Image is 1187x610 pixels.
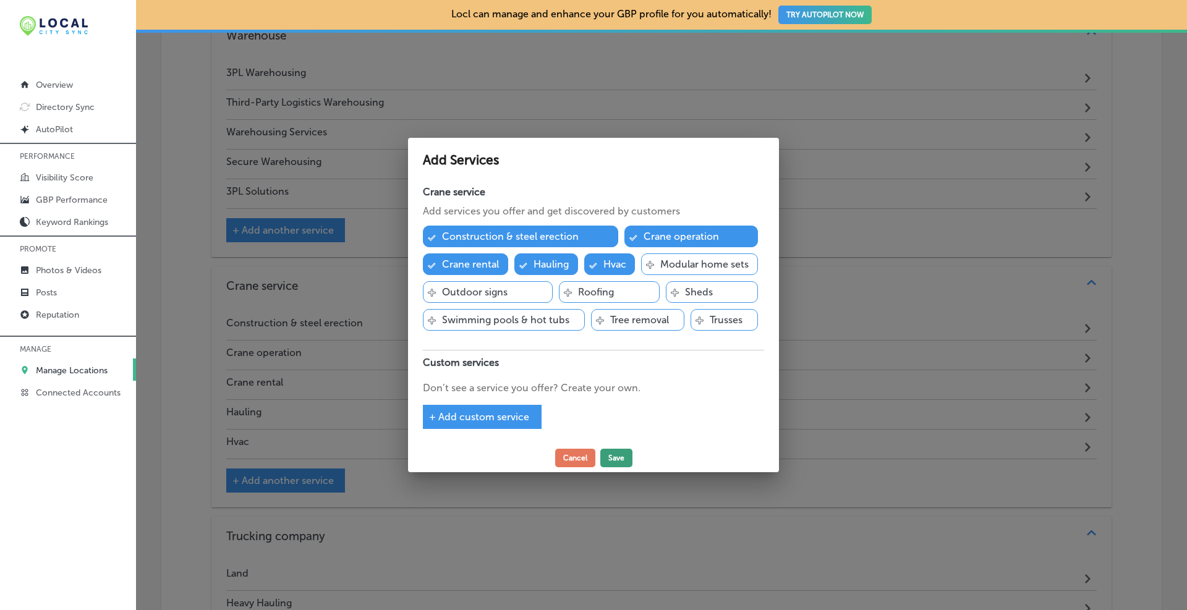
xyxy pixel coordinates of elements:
[423,153,764,168] h2: Add Services
[685,286,713,298] p: Sheds
[423,381,764,396] p: Don’t see a service you offer? Create your own.
[36,124,73,135] p: AutoPilot
[36,365,108,376] p: Manage Locations
[36,217,108,227] p: Keyword Rankings
[36,310,79,320] p: Reputation
[36,388,121,398] p: Connected Accounts
[36,80,73,90] p: Overview
[429,411,529,423] span: + Add custom service
[578,286,614,298] p: Roofing
[20,16,88,36] img: 12321ecb-abad-46dd-be7f-2600e8d3409flocal-city-sync-logo-rectangle.png
[36,265,101,276] p: Photos & Videos
[600,449,632,467] button: Save
[710,314,742,326] p: Trusses
[442,231,579,242] p: Construction & steel erection
[555,449,595,467] button: Cancel
[423,350,764,375] h4: Custom services
[610,314,669,326] p: Tree removal
[423,204,764,219] p: Add services you offer and get discovered by customers
[36,102,95,112] p: Directory Sync
[442,286,508,298] p: Outdoor signs
[36,287,57,298] p: Posts
[603,258,626,270] p: Hvac
[36,195,108,205] p: GBP Performance
[423,186,764,198] h4: Crane service
[534,258,569,270] p: Hauling
[442,314,569,326] p: Swimming pools & hot tubs
[36,172,93,183] p: Visibility Score
[442,258,499,270] p: Crane rental
[778,6,872,24] button: TRY AUTOPILOT NOW
[660,258,749,270] p: Modular home sets
[644,231,719,242] p: Crane operation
